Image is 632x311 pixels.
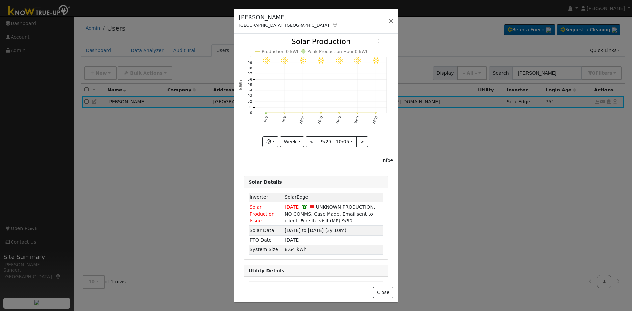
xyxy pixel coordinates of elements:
circle: onclick="" [302,112,303,114]
h5: [PERSON_NAME] [239,13,338,22]
text: 0.1 [248,106,252,109]
circle: onclick="" [284,112,285,114]
span: [DATE] to [DATE] (2y 10m) [285,228,346,233]
span: UNKNOWN PRODUCTION, NO COMMS. Case Made. Email sent to client. For site visit (MP) 9/30 [285,204,375,223]
circle: onclick="" [339,112,340,114]
circle: onclick="" [375,112,377,114]
text: 0.9 [248,61,252,65]
i: 9/30 - Clear [281,57,288,64]
strong: Solar Details [249,179,282,185]
text:  [378,39,382,44]
text: 0.2 [248,100,252,104]
i: 9/29 - Clear [263,57,270,64]
a: Map [332,22,338,28]
i: 10/02 - Clear [318,57,324,64]
i: 10/03 - Clear [336,57,343,64]
text: Peak Production Hour 0 kWh [307,49,369,54]
text: Production 0 kWh [262,49,300,54]
span: ID: 2161278, authorized: 03/26/21 [285,194,308,200]
text: 9/29 [263,115,269,123]
td: Utility [249,281,290,291]
text: 10/01 [299,115,305,124]
a: Snoozed until 10/14/2025 [302,204,308,210]
text: 0.6 [248,78,252,81]
span: 8.64 kWh [285,247,307,252]
circle: onclick="" [357,112,358,114]
text: 0.3 [248,94,252,98]
text: 10/05 [372,115,379,124]
button: Week [280,136,304,147]
button: 9/29 - 10/05 [317,136,357,147]
text: kWh [238,80,243,90]
td: Inverter [249,193,283,202]
td: Solar Data [249,226,283,235]
span: [GEOGRAPHIC_DATA], [GEOGRAPHIC_DATA] [239,23,329,28]
td: System Size [249,245,283,254]
text: 10/03 [335,115,342,124]
i: 10/04 - Clear [354,57,361,64]
circle: onclick="" [265,112,267,114]
i: Edit Issue [309,205,315,209]
text: 1 [250,55,252,59]
text: 0 [250,111,252,115]
span: [DATE] [285,204,301,210]
span: [DATE] [285,237,301,243]
text: 0.5 [248,83,252,87]
button: > [356,136,368,147]
text: 0.8 [248,66,252,70]
div: Info [382,157,393,164]
circle: onclick="" [320,112,322,114]
button: Close [373,287,393,298]
text: 0.4 [248,89,252,92]
button: < [306,136,317,147]
span: Solar Production Issue [250,204,275,223]
text: 0.7 [248,72,252,76]
text: Solar Production [291,38,351,46]
i: 10/01 - Clear [300,57,306,64]
td: PTO Date [249,235,283,245]
text: 10/02 [317,115,324,124]
i: 10/05 - Clear [373,57,379,64]
text: 10/04 [353,115,360,124]
strong: Utility Details [249,268,284,273]
text: 9/30 [281,115,287,123]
